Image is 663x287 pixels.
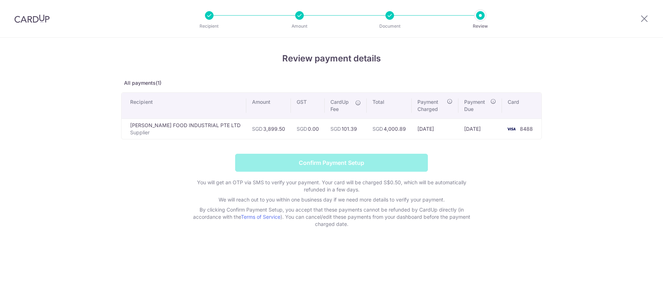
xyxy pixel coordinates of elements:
th: Recipient [122,93,246,119]
span: 8488 [520,126,533,132]
a: Terms of Service [241,214,280,220]
span: SGD [297,126,307,132]
td: [DATE] [458,119,502,139]
p: We will reach out to you within one business day if we need more details to verify your payment. [188,196,475,203]
iframe: Opens a widget where you can find more information [617,265,656,283]
td: [PERSON_NAME] FOOD INDUSTRIAL PTE LTD [122,119,246,139]
span: Payment Due [464,98,488,113]
p: Amount [273,23,326,30]
p: You will get an OTP via SMS to verify your payment. Your card will be charged S$0.50, which will ... [188,179,475,193]
p: Review [454,23,507,30]
th: Card [502,93,541,119]
span: Payment Charged [417,98,445,113]
span: SGD [330,126,341,132]
span: SGD [252,126,262,132]
img: <span class="translation_missing" title="translation missing: en.account_steps.new_confirm_form.b... [504,125,518,133]
p: All payments(1) [121,79,542,87]
p: Recipient [183,23,236,30]
span: SGD [372,126,383,132]
p: Document [363,23,416,30]
td: 4,000.89 [367,119,412,139]
th: Total [367,93,412,119]
span: CardUp Fee [330,98,352,113]
td: 3,899.50 [246,119,291,139]
th: Amount [246,93,291,119]
img: CardUp [14,14,50,23]
td: [DATE] [412,119,458,139]
h4: Review payment details [121,52,542,65]
td: 101.39 [325,119,367,139]
p: Supplier [130,129,241,136]
th: GST [291,93,325,119]
td: 0.00 [291,119,325,139]
p: By clicking Confirm Payment Setup, you accept that these payments cannot be refunded by CardUp di... [188,206,475,228]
